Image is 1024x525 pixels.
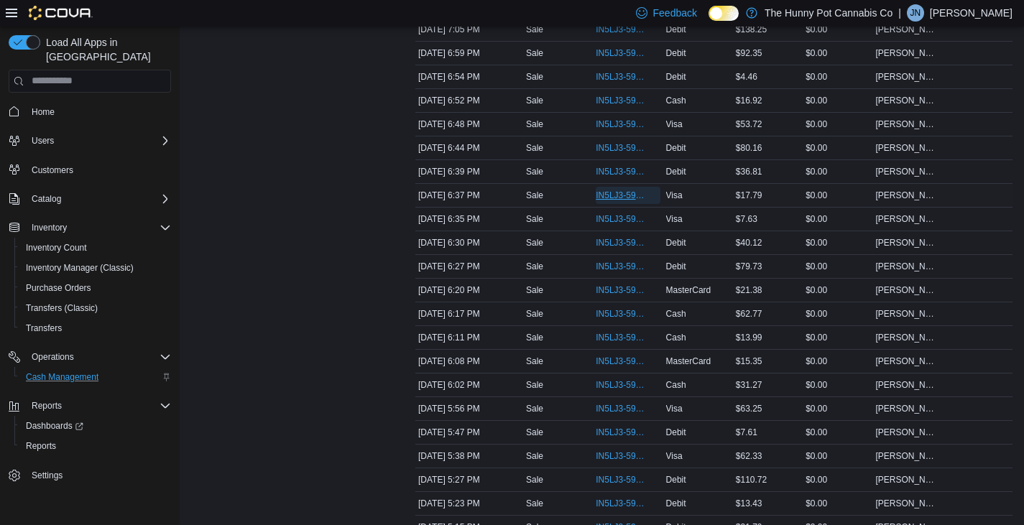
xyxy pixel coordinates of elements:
[596,329,660,346] button: IN5LJ3-5956217
[32,222,67,233] span: Inventory
[736,261,762,272] span: $79.73
[526,474,543,485] p: Sale
[26,132,171,149] span: Users
[875,427,939,438] span: [PERSON_NAME]
[596,163,660,180] button: IN5LJ3-5956500
[415,258,523,275] div: [DATE] 6:27 PM
[596,45,660,62] button: IN5LJ3-5956700
[596,68,660,85] button: IN5LJ3-5956648
[875,450,939,462] span: [PERSON_NAME]
[666,403,683,414] span: Visa
[596,213,645,225] span: IN5LJ3-5956455
[736,95,762,106] span: $16.92
[875,142,939,154] span: [PERSON_NAME]
[32,351,74,363] span: Operations
[875,332,939,343] span: [PERSON_NAME]
[875,24,939,35] span: [PERSON_NAME]
[736,474,767,485] span: $110.72
[596,450,645,462] span: IN5LJ3-5955851
[596,24,645,35] span: IN5LJ3-5956763
[596,495,660,512] button: IN5LJ3-5955699
[596,261,645,272] span: IN5LJ3-5956378
[736,308,762,320] span: $62.77
[803,234,872,251] div: $0.00
[20,279,97,297] a: Purchase Orders
[596,284,645,296] span: IN5LJ3-5956301
[596,403,645,414] span: IN5LJ3-5956070
[803,116,872,133] div: $0.00
[26,420,83,432] span: Dashboards
[20,299,171,317] span: Transfers (Classic)
[3,465,177,485] button: Settings
[32,164,73,176] span: Customers
[803,424,872,441] div: $0.00
[26,262,134,274] span: Inventory Manager (Classic)
[666,142,686,154] span: Debit
[596,234,660,251] button: IN5LJ3-5956403
[736,166,762,177] span: $36.81
[907,4,924,22] div: John Nichol
[32,135,54,147] span: Users
[803,447,872,465] div: $0.00
[3,347,177,367] button: Operations
[26,440,56,452] span: Reports
[26,371,98,383] span: Cash Management
[803,353,872,370] div: $0.00
[20,368,104,386] a: Cash Management
[803,495,872,512] div: $0.00
[415,305,523,322] div: [DATE] 6:17 PM
[526,47,543,59] p: Sale
[20,239,171,256] span: Inventory Count
[803,376,872,394] div: $0.00
[596,308,645,320] span: IN5LJ3-5956271
[765,4,892,22] p: The Hunny Pot Cannabis Co
[596,427,645,438] span: IN5LJ3-5955983
[875,119,939,130] span: [PERSON_NAME]
[875,71,939,83] span: [PERSON_NAME]
[415,424,523,441] div: [DATE] 5:47 PM
[875,284,939,296] span: [PERSON_NAME]
[666,308,686,320] span: Cash
[596,474,645,485] span: IN5LJ3-5955746
[526,379,543,391] p: Sale
[736,450,762,462] span: $62.33
[26,190,171,208] span: Catalog
[526,142,543,154] p: Sale
[32,470,63,481] span: Settings
[596,210,660,228] button: IN5LJ3-5956455
[666,498,686,509] span: Debit
[596,142,645,154] span: IN5LJ3-5956556
[415,210,523,228] div: [DATE] 6:35 PM
[803,187,872,204] div: $0.00
[20,437,62,455] a: Reports
[736,427,757,438] span: $7.61
[20,279,171,297] span: Purchase Orders
[666,24,686,35] span: Debit
[415,353,523,370] div: [DATE] 6:08 PM
[803,68,872,85] div: $0.00
[875,237,939,248] span: [PERSON_NAME]
[666,261,686,272] span: Debit
[415,139,523,157] div: [DATE] 6:44 PM
[875,261,939,272] span: [PERSON_NAME]
[526,332,543,343] p: Sale
[26,103,171,121] span: Home
[736,284,762,296] span: $21.38
[596,116,660,133] button: IN5LJ3-5956588
[415,376,523,394] div: [DATE] 6:02 PM
[875,213,939,225] span: [PERSON_NAME]
[20,299,103,317] a: Transfers (Classic)
[526,450,543,462] p: Sale
[596,282,660,299] button: IN5LJ3-5956301
[666,332,686,343] span: Cash
[666,95,686,106] span: Cash
[803,21,872,38] div: $0.00
[666,166,686,177] span: Debit
[14,436,177,456] button: Reports
[26,161,171,179] span: Customers
[803,471,872,488] div: $0.00
[666,284,711,296] span: MasterCard
[14,278,177,298] button: Purchase Orders
[736,498,762,509] span: $13.43
[736,213,757,225] span: $7.63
